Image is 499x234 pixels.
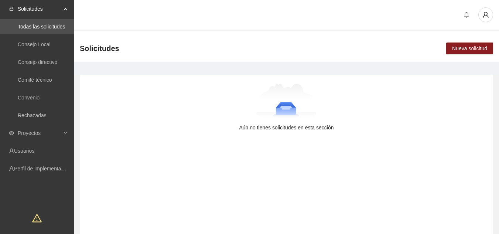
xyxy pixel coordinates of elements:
a: Usuarios [14,148,34,154]
span: Proyectos [18,126,61,140]
img: Aún no tienes solicitudes en esta sección [256,84,317,121]
span: inbox [9,6,14,11]
a: Consejo directivo [18,59,57,65]
button: Nueva solicitud [446,43,493,54]
span: user [479,11,493,18]
span: warning [32,213,42,223]
a: Comité técnico [18,77,52,83]
button: user [478,7,493,22]
button: bell [461,9,472,21]
span: bell [461,12,472,18]
a: Consejo Local [18,41,51,47]
span: Solicitudes [80,43,119,54]
span: Nueva solicitud [452,44,487,52]
span: eye [9,130,14,136]
a: Rechazadas [18,112,47,118]
span: Solicitudes [18,1,61,16]
div: Aún no tienes solicitudes en esta sección [92,123,481,132]
a: Convenio [18,95,40,101]
a: Perfil de implementadora [14,166,72,172]
a: Todas las solicitudes [18,24,65,30]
